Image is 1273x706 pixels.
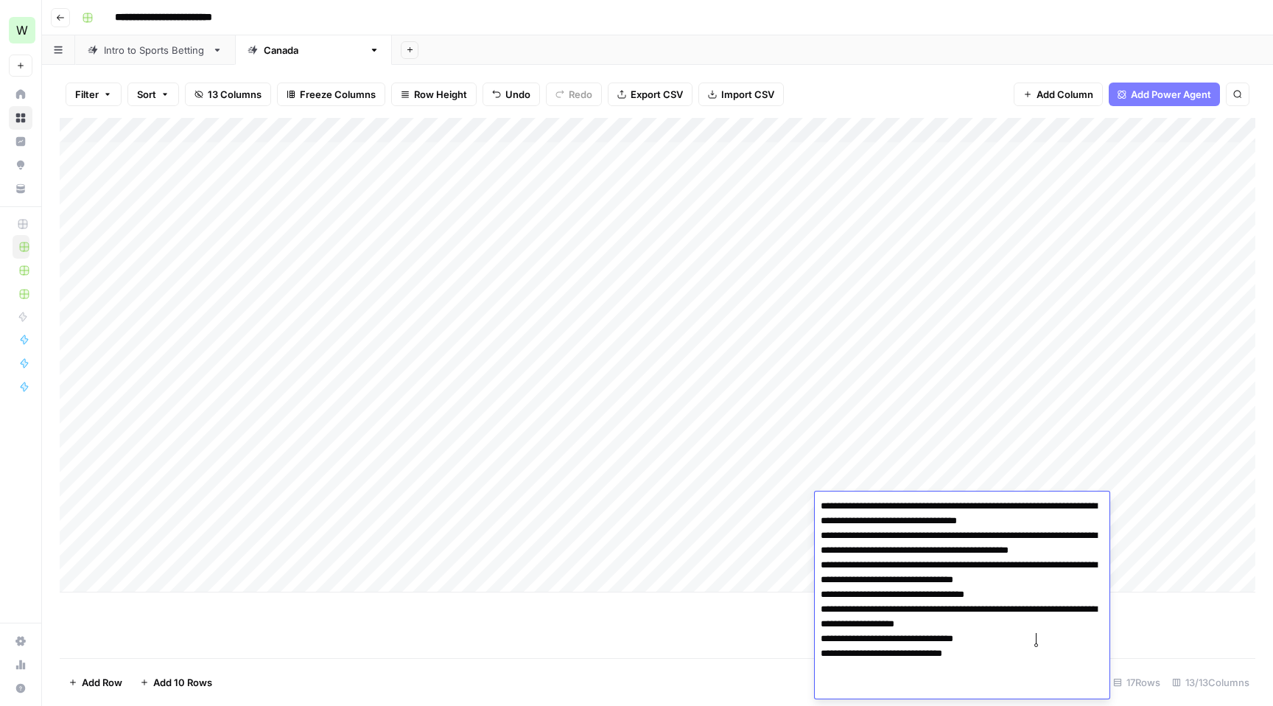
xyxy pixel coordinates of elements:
[60,671,131,694] button: Add Row
[391,83,477,106] button: Row Height
[1131,87,1211,102] span: Add Power Agent
[9,177,32,200] a: Your Data
[300,87,376,102] span: Freeze Columns
[75,35,235,65] a: Intro to Sports Betting
[66,83,122,106] button: Filter
[9,83,32,106] a: Home
[569,87,592,102] span: Redo
[9,677,32,700] button: Help + Support
[16,21,28,39] span: W
[9,12,32,49] button: Workspace: Workspace1
[1107,671,1166,694] div: 17 Rows
[235,35,392,65] a: [GEOGRAPHIC_DATA]
[75,87,99,102] span: Filter
[483,83,540,106] button: Undo
[1166,671,1255,694] div: 13/13 Columns
[104,43,206,57] div: Intro to Sports Betting
[9,106,32,130] a: Browse
[505,87,530,102] span: Undo
[82,675,122,690] span: Add Row
[264,43,363,57] div: [GEOGRAPHIC_DATA]
[546,83,602,106] button: Redo
[131,671,221,694] button: Add 10 Rows
[414,87,467,102] span: Row Height
[721,87,774,102] span: Import CSV
[153,675,212,690] span: Add 10 Rows
[9,130,32,153] a: Insights
[1109,83,1220,106] button: Add Power Agent
[137,87,156,102] span: Sort
[608,83,692,106] button: Export CSV
[9,153,32,177] a: Opportunities
[631,87,683,102] span: Export CSV
[9,653,32,677] a: Usage
[208,87,262,102] span: 13 Columns
[277,83,385,106] button: Freeze Columns
[698,83,784,106] button: Import CSV
[127,83,179,106] button: Sort
[9,629,32,653] a: Settings
[1037,87,1093,102] span: Add Column
[185,83,271,106] button: 13 Columns
[1014,83,1103,106] button: Add Column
